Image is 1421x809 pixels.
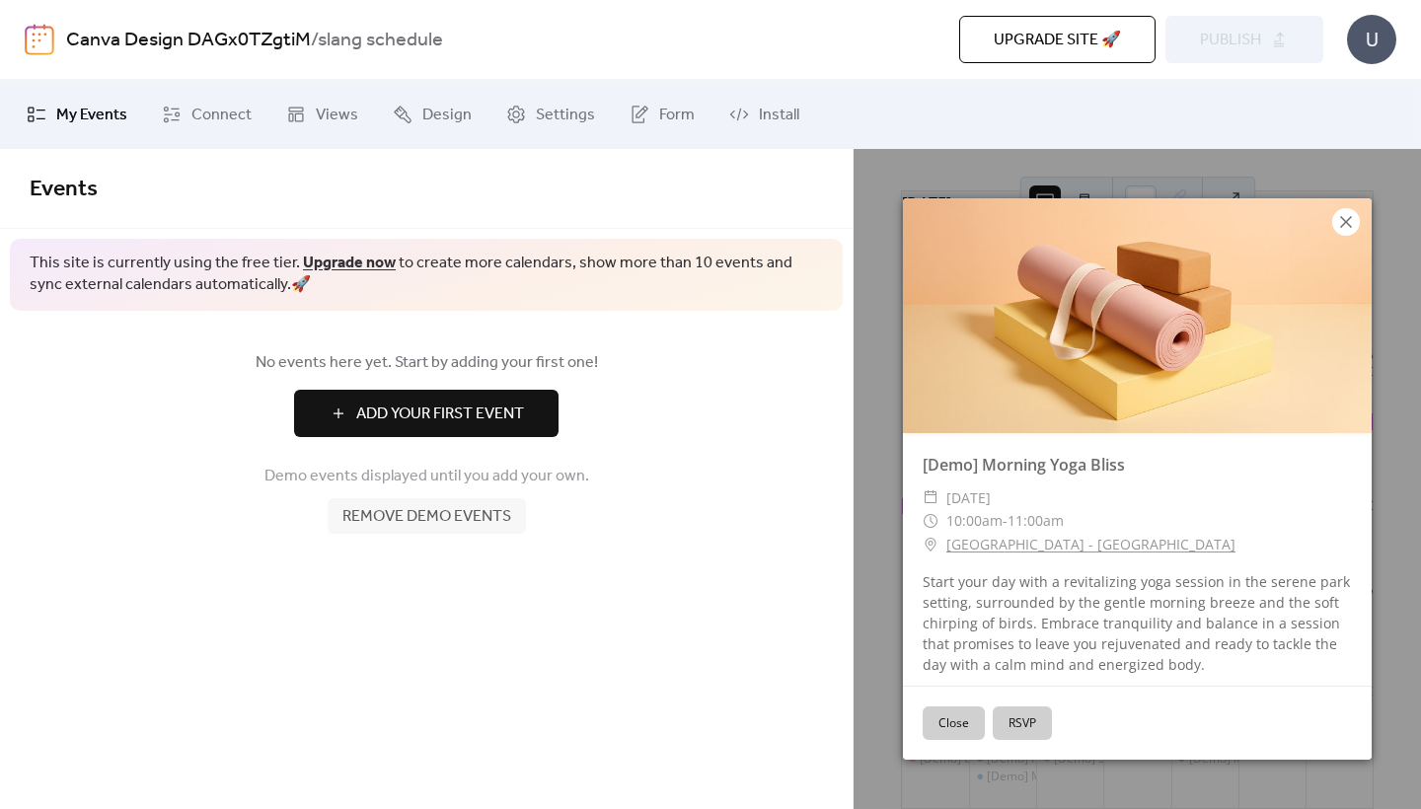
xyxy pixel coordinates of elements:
a: Connect [147,88,266,141]
a: [GEOGRAPHIC_DATA] - [GEOGRAPHIC_DATA] [946,533,1235,556]
a: My Events [12,88,142,141]
a: Upgrade now [303,248,396,278]
span: Design [422,104,472,127]
button: Upgrade site 🚀 [959,16,1156,63]
button: Remove demo events [328,498,526,534]
a: Views [271,88,373,141]
a: Canva Design DAGx0TZgtiM [66,22,311,59]
span: [DATE] [946,486,991,510]
div: [Demo] Morning Yoga Bliss [903,453,1372,477]
img: logo [25,24,54,55]
a: Add Your First Event [30,390,823,437]
span: This site is currently using the free tier. to create more calendars, show more than 10 events an... [30,253,823,297]
span: Install [759,104,799,127]
span: Demo events displayed until you add your own. [264,465,589,488]
span: Upgrade site 🚀 [994,29,1121,52]
span: My Events [56,104,127,127]
a: Form [615,88,710,141]
span: Settings [536,104,595,127]
span: Events [30,168,98,211]
a: Settings [491,88,610,141]
button: Add Your First Event [294,390,559,437]
span: Form [659,104,695,127]
div: Start your day with a revitalizing yoga session in the serene park setting, surrounded by the gen... [903,571,1372,675]
b: slang schedule [318,22,443,59]
span: Remove demo events [342,505,511,529]
span: Views [316,104,358,127]
span: Add Your First Event [356,403,524,426]
div: ​ [923,509,938,533]
span: 11:00am [1008,511,1064,530]
a: Design [378,88,486,141]
a: Install [714,88,814,141]
button: Close [923,706,985,740]
span: No events here yet. Start by adding your first one! [30,351,823,375]
div: ​ [923,486,938,510]
span: - [1003,511,1008,530]
b: / [311,22,318,59]
button: RSVP [993,706,1052,740]
div: ​ [923,533,938,556]
div: U [1347,15,1396,64]
span: 10:00am [946,511,1003,530]
span: Connect [191,104,252,127]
